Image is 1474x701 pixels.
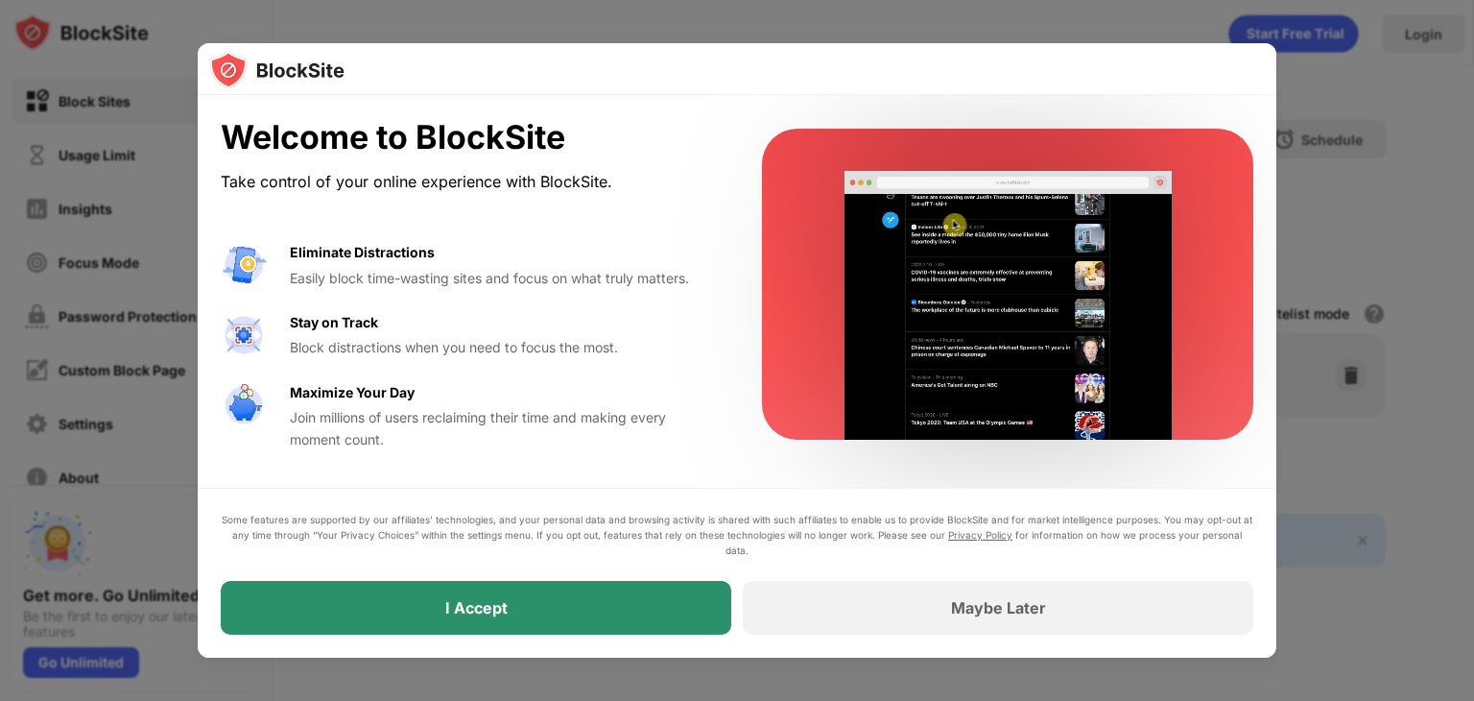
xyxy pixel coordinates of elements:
[290,242,435,263] div: Eliminate Distractions
[948,529,1012,541] a: Privacy Policy
[221,312,267,358] img: value-focus.svg
[221,168,716,196] div: Take control of your online experience with BlockSite.
[445,598,508,617] div: I Accept
[221,512,1253,558] div: Some features are supported by our affiliates’ technologies, and your personal data and browsing ...
[221,118,716,157] div: Welcome to BlockSite
[290,337,716,358] div: Block distractions when you need to focus the most.
[209,51,345,89] img: logo-blocksite.svg
[221,382,267,428] img: value-safe-time.svg
[221,242,267,288] img: value-avoid-distractions.svg
[290,312,378,333] div: Stay on Track
[290,407,716,450] div: Join millions of users reclaiming their time and making every moment count.
[290,382,415,403] div: Maximize Your Day
[290,268,716,289] div: Easily block time-wasting sites and focus on what truly matters.
[951,598,1046,617] div: Maybe Later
